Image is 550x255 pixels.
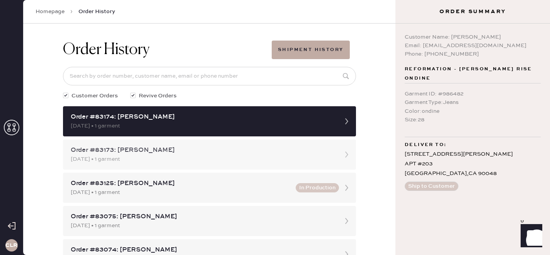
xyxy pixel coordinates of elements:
div: Color : ondine [405,107,541,116]
div: Garment ID : # 986482 [405,90,541,98]
h3: CLR [5,243,17,248]
button: Shipment History [272,41,349,59]
div: Order #83125: [PERSON_NAME] [71,179,291,188]
div: Order #83075: [PERSON_NAME] [71,212,334,221]
div: Order #83074: [PERSON_NAME] [71,245,334,255]
div: [DATE] • 1 garment [71,188,291,197]
span: Order History [78,8,115,15]
span: Reformation - [PERSON_NAME] RISE ondine [405,65,541,83]
h3: Order Summary [395,8,550,15]
div: Order #83174: [PERSON_NAME] [71,112,334,122]
button: Ship to Customer [405,182,458,191]
div: Phone: [PHONE_NUMBER] [405,50,541,58]
div: [STREET_ADDRESS][PERSON_NAME] APT #203 [GEOGRAPHIC_DATA] , CA 90048 [405,150,541,179]
div: [DATE] • 1 garment [71,155,334,163]
div: Email: [EMAIL_ADDRESS][DOMAIN_NAME] [405,41,541,50]
span: Customer Orders [72,92,118,100]
div: [DATE] • 1 garment [71,221,334,230]
div: Customer Name: [PERSON_NAME] [405,33,541,41]
div: Order #83173: [PERSON_NAME] [71,146,334,155]
h1: Order History [63,41,150,59]
button: In Production [296,183,339,192]
iframe: Front Chat [513,220,547,253]
input: Search by order number, customer name, email or phone number [63,67,356,85]
span: Revive Orders [139,92,177,100]
a: Homepage [36,8,65,15]
div: [DATE] • 1 garment [71,122,334,130]
span: Deliver to: [405,140,446,150]
div: Garment Type : Jeans [405,98,541,107]
div: Size : 28 [405,116,541,124]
